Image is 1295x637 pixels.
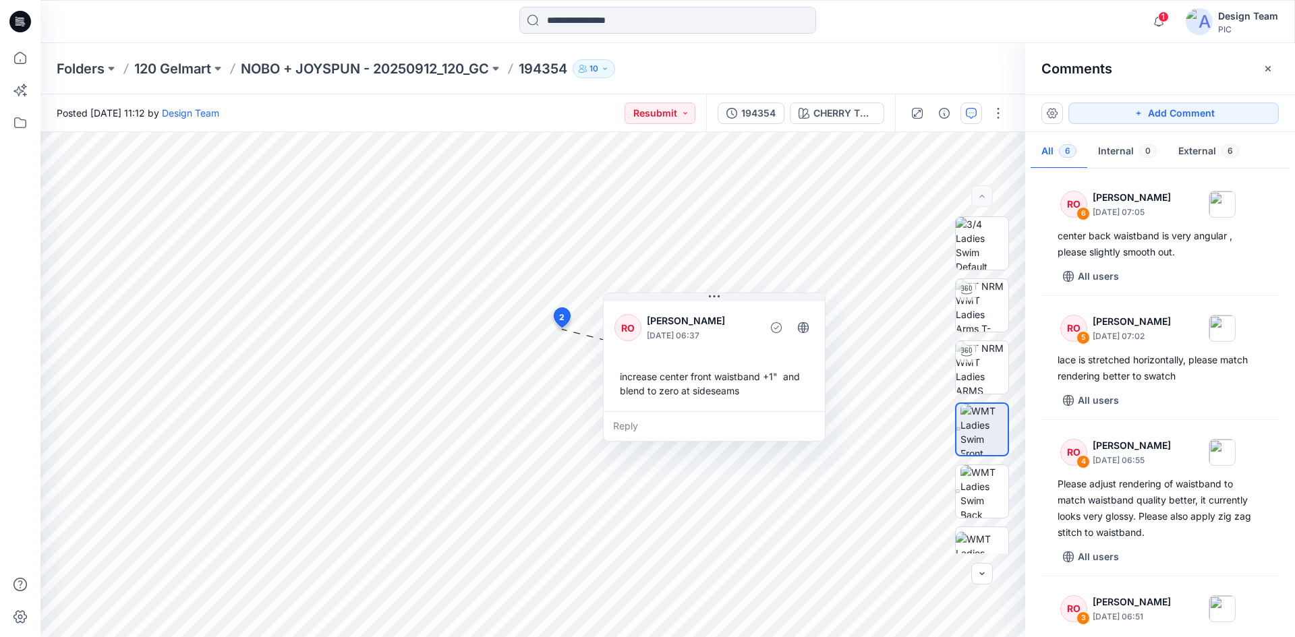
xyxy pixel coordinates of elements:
[519,59,567,78] p: 194354
[1093,454,1171,467] p: [DATE] 06:55
[1093,437,1171,454] p: [PERSON_NAME]
[813,106,875,121] div: CHERRY TOMATO
[1093,594,1171,610] p: [PERSON_NAME]
[1078,549,1119,565] p: All users
[1139,144,1157,158] span: 0
[956,217,1008,270] img: 3/4 Ladies Swim Default
[1218,8,1278,24] div: Design Team
[1076,455,1090,468] div: 4
[1058,546,1124,568] button: All users
[790,102,884,124] button: CHERRY TOMATO
[1059,144,1076,158] span: 6
[57,106,219,120] span: Posted [DATE] 11:12 by
[1221,144,1239,158] span: 6
[1041,61,1112,77] h2: Comments
[162,107,219,119] a: Design Team
[1058,352,1263,384] div: lace is stretched horizontally, please match rendering better to swatch
[1060,439,1087,466] div: RO
[614,364,814,403] div: increase center front waistband +1" and blend to zero at sideseams
[1060,595,1087,622] div: RO
[1058,476,1263,541] div: Please adjust rendering of waistband to match waistband quality better, it currently looks very g...
[647,313,757,329] p: [PERSON_NAME]
[647,329,757,342] p: [DATE] 06:37
[1031,135,1087,169] button: All
[1093,189,1171,206] p: [PERSON_NAME]
[1168,135,1250,169] button: External
[933,102,955,124] button: Details
[960,404,1008,455] img: WMT Ladies Swim Front
[956,279,1008,332] img: TT NRM WMT Ladies Arms T-POSE
[1093,330,1171,343] p: [DATE] 07:02
[1058,390,1124,411] button: All users
[1078,392,1119,408] p: All users
[57,59,105,78] a: Folders
[960,465,1008,518] img: WMT Ladies Swim Back
[1076,207,1090,220] div: 6
[741,106,776,121] div: 194354
[1087,135,1168,169] button: Internal
[573,59,615,78] button: 10
[1060,191,1087,218] div: RO
[1068,102,1279,124] button: Add Comment
[1078,268,1119,284] p: All users
[1158,11,1169,22] span: 1
[1218,24,1278,34] div: PIC
[956,341,1008,394] img: TT NRM WMT Ladies ARMS DOWN
[956,532,1008,574] img: WMT Ladies Swim Left
[1093,313,1171,330] p: [PERSON_NAME]
[589,61,598,76] p: 10
[718,102,784,124] button: 194354
[1076,331,1090,344] div: 5
[241,59,489,78] a: NOBO + JOYSPUN - 20250912_120_GC
[1060,315,1087,342] div: RO
[1093,206,1171,219] p: [DATE] 07:05
[1076,611,1090,625] div: 3
[614,314,641,341] div: RO
[604,411,825,441] div: Reply
[1058,228,1263,260] div: center back waistband is very angular , please slightly smooth out.
[134,59,211,78] a: 120 Gelmart
[1093,610,1171,624] p: [DATE] 06:51
[1058,266,1124,287] button: All users
[559,311,565,324] span: 2
[1186,8,1213,35] img: avatar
